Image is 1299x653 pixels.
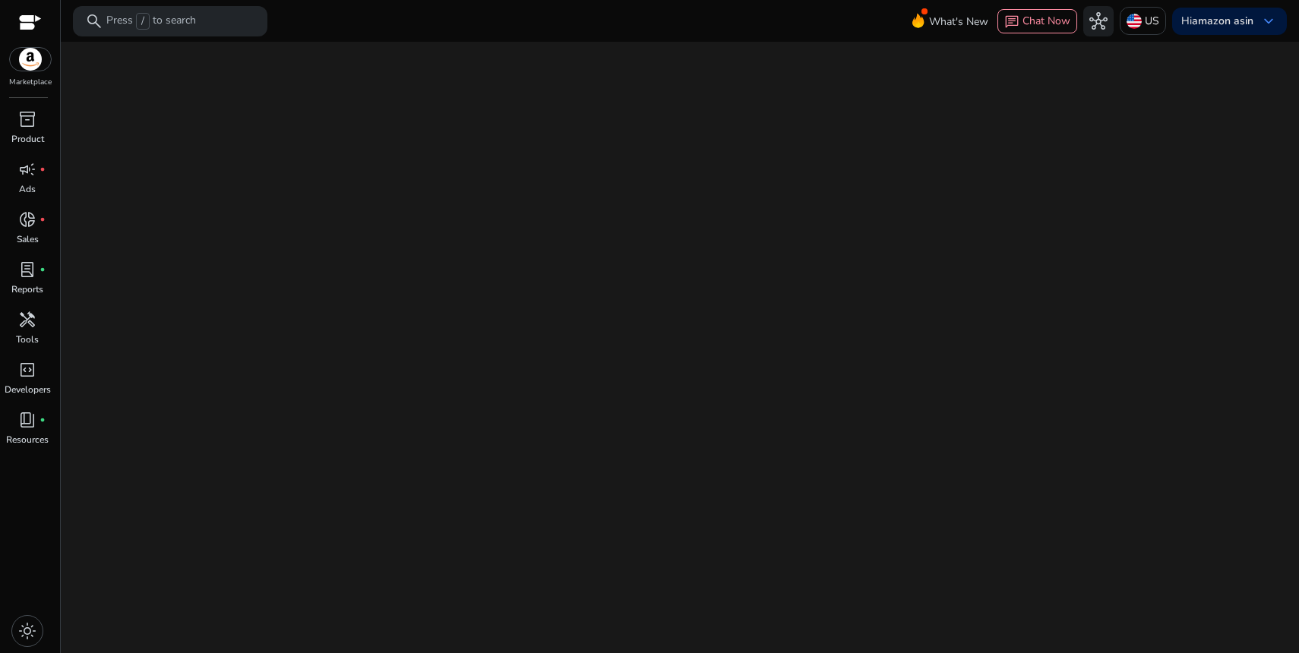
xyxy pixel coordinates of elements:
button: chatChat Now [997,9,1077,33]
b: amazon asin [1192,14,1253,28]
span: handyman [18,311,36,329]
span: lab_profile [18,260,36,279]
span: light_mode [18,622,36,640]
span: fiber_manual_record [40,166,46,172]
span: search [85,12,103,30]
span: fiber_manual_record [40,267,46,273]
p: Reports [11,282,43,296]
span: fiber_manual_record [40,216,46,222]
p: Tools [16,333,39,346]
span: book_4 [18,411,36,429]
p: Ads [19,182,36,196]
span: fiber_manual_record [40,417,46,423]
span: hub [1089,12,1108,30]
p: US [1145,8,1159,34]
img: us.svg [1127,14,1142,29]
span: campaign [18,160,36,178]
p: Resources [6,433,49,446]
span: inventory_2 [18,110,36,128]
span: / [136,13,150,30]
span: What's New [929,8,988,35]
p: Press to search [106,13,196,30]
p: Developers [5,383,51,396]
span: code_blocks [18,361,36,379]
button: hub [1083,6,1114,36]
span: keyboard_arrow_down [1259,12,1278,30]
p: Sales [17,232,39,246]
span: chat [1004,14,1019,30]
p: Hi [1181,16,1253,27]
img: amazon.svg [10,48,51,71]
p: Product [11,132,44,146]
p: Marketplace [9,77,52,88]
span: donut_small [18,210,36,229]
span: Chat Now [1022,14,1070,28]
